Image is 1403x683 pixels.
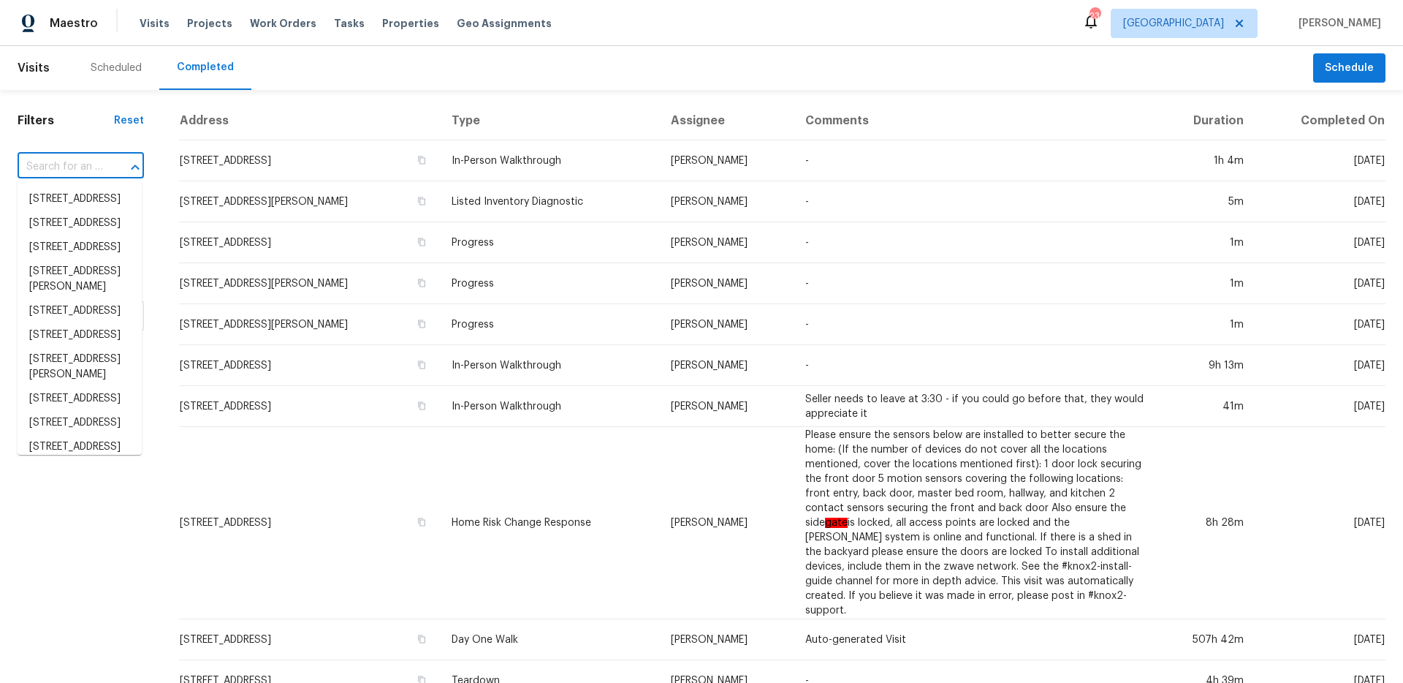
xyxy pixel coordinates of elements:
li: [STREET_ADDRESS][PERSON_NAME] [18,347,142,387]
td: [PERSON_NAME] [659,222,794,263]
td: [DATE] [1255,386,1385,427]
td: [STREET_ADDRESS] [179,386,440,427]
span: Visits [140,16,170,31]
td: Day One Walk [440,619,659,660]
span: [GEOGRAPHIC_DATA] [1123,16,1224,31]
td: [DATE] [1255,304,1385,345]
span: Schedule [1325,59,1374,78]
li: [STREET_ADDRESS] [18,235,142,260]
li: [STREET_ADDRESS] [18,299,142,323]
td: [DATE] [1255,619,1385,660]
td: 5m [1155,181,1255,222]
td: - [794,304,1155,345]
td: Listed Inventory Diagnostic [440,181,659,222]
li: [STREET_ADDRESS] [18,211,142,235]
button: Copy Address [415,276,428,290]
button: Copy Address [415,516,428,529]
td: [STREET_ADDRESS][PERSON_NAME] [179,263,440,304]
li: [STREET_ADDRESS] [18,411,142,435]
span: [PERSON_NAME] [1293,16,1381,31]
li: [STREET_ADDRESS] [18,323,142,347]
button: Copy Address [415,358,428,371]
li: [STREET_ADDRESS] [18,435,142,459]
span: Geo Assignments [457,16,552,31]
td: [STREET_ADDRESS] [179,427,440,619]
td: [STREET_ADDRESS] [179,222,440,263]
td: 41m [1155,386,1255,427]
button: Copy Address [415,399,428,412]
td: [PERSON_NAME] [659,619,794,660]
th: Type [440,102,659,140]
td: [PERSON_NAME] [659,304,794,345]
td: [PERSON_NAME] [659,181,794,222]
li: [STREET_ADDRESS][PERSON_NAME] [18,260,142,299]
th: Completed On [1255,102,1385,140]
span: Projects [187,16,232,31]
span: Tasks [334,18,365,29]
td: [STREET_ADDRESS][PERSON_NAME] [179,304,440,345]
button: Copy Address [415,633,428,646]
div: Completed [177,60,234,75]
h1: Filters [18,113,114,128]
td: [STREET_ADDRESS] [179,140,440,181]
td: Home Risk Change Response [440,427,659,619]
th: Comments [794,102,1155,140]
div: Reset [114,113,144,128]
td: [DATE] [1255,181,1385,222]
td: [PERSON_NAME] [659,140,794,181]
th: Address [179,102,440,140]
td: Auto-generated Visit [794,619,1155,660]
td: [DATE] [1255,263,1385,304]
td: - [794,263,1155,304]
td: [STREET_ADDRESS] [179,345,440,386]
button: Copy Address [415,154,428,167]
td: - [794,222,1155,263]
td: 507h 42m [1155,619,1255,660]
td: [STREET_ADDRESS][PERSON_NAME] [179,181,440,222]
span: Work Orders [250,16,316,31]
td: [DATE] [1255,222,1385,263]
td: 1h 4m [1155,140,1255,181]
th: Assignee [659,102,794,140]
div: Scheduled [91,61,142,75]
span: Properties [382,16,439,31]
td: 8h 28m [1155,427,1255,619]
td: In-Person Walkthrough [440,345,659,386]
input: Search for an address... [18,156,103,178]
td: [PERSON_NAME] [659,386,794,427]
button: Copy Address [415,195,428,208]
td: [DATE] [1255,140,1385,181]
li: [STREET_ADDRESS] [18,187,142,211]
td: [DATE] [1255,345,1385,386]
td: Please ensure the sensors below are installed to better secure the home: (If the number of device... [794,427,1155,619]
div: 23 [1090,9,1100,23]
td: Progress [440,222,659,263]
td: 1m [1155,263,1255,304]
span: Maestro [50,16,98,31]
span: Visits [18,52,50,84]
td: [DATE] [1255,427,1385,619]
td: - [794,140,1155,181]
td: - [794,181,1155,222]
td: Progress [440,304,659,345]
td: Seller needs to leave at 3:30 - if you could go before that, they would appreciate it [794,386,1155,427]
li: [STREET_ADDRESS] [18,387,142,411]
button: Schedule [1313,53,1385,83]
td: Progress [440,263,659,304]
td: [PERSON_NAME] [659,345,794,386]
td: In-Person Walkthrough [440,140,659,181]
td: [PERSON_NAME] [659,263,794,304]
td: 1m [1155,304,1255,345]
button: Copy Address [415,235,428,249]
button: Copy Address [415,317,428,331]
td: - [794,345,1155,386]
td: [PERSON_NAME] [659,427,794,619]
td: 1m [1155,222,1255,263]
td: [STREET_ADDRESS] [179,619,440,660]
th: Duration [1155,102,1255,140]
td: In-Person Walkthrough [440,386,659,427]
button: Close [125,157,145,178]
em: gate [825,518,848,528]
td: 9h 13m [1155,345,1255,386]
